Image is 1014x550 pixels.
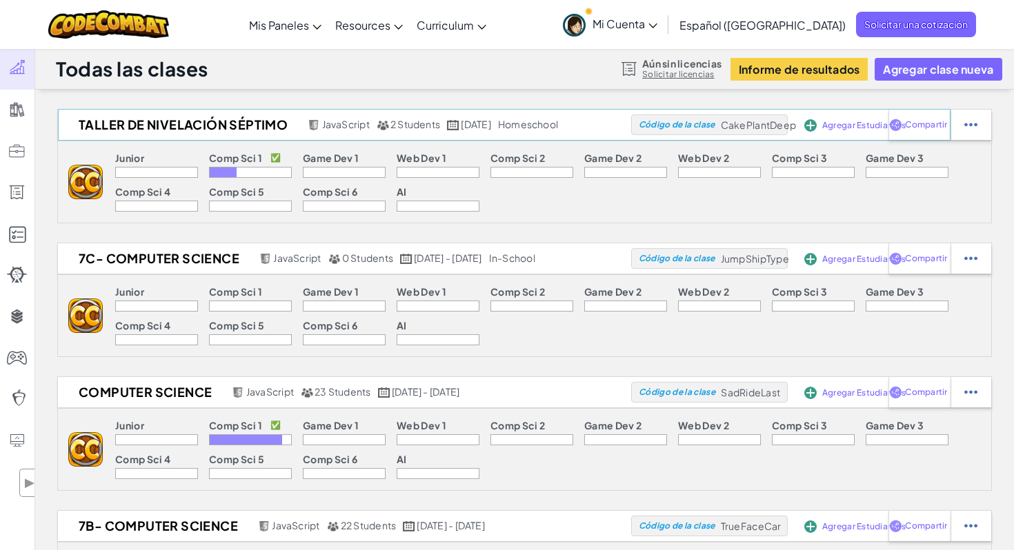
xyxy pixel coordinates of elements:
[303,286,359,297] p: Game Dev 1
[68,432,103,467] img: logo
[249,18,309,32] span: Mis Paneles
[390,118,440,130] span: 2 Students
[639,388,715,396] span: Código de la clase
[303,152,359,163] p: Game Dev 1
[678,152,729,163] p: Web Dev 2
[417,519,484,531] span: [DATE] - [DATE]
[246,385,294,398] span: JavaScript
[498,119,558,131] div: homeschool
[68,298,103,333] img: logo
[303,320,357,331] p: Comp Sci 6
[68,165,103,199] img: logo
[378,387,390,398] img: calendar.svg
[315,385,371,398] span: 23 Students
[23,473,35,493] span: ▶
[905,522,947,530] span: Compartir
[335,18,390,32] span: Resources
[377,120,389,130] img: MultipleUsers.png
[115,320,170,331] p: Comp Sci 4
[259,254,272,264] img: javascript.png
[397,420,446,431] p: Web Dev 1
[678,286,729,297] p: Web Dev 2
[308,120,320,130] img: javascript.png
[272,519,319,531] span: JavaScript
[822,121,906,130] span: Agregar Estudiantes
[804,387,817,399] img: IconAddStudents.svg
[490,420,545,431] p: Comp Sci 2
[58,248,256,269] h2: 7C- Computer Science
[964,252,977,265] img: IconStudentEllipsis.svg
[115,420,144,431] p: Junior
[397,186,407,197] p: AI
[730,58,868,81] button: Informe de resultados
[58,114,304,135] h2: Taller de nivelación Séptimo
[584,152,642,163] p: Game Dev 2
[490,286,545,297] p: Comp Sci 2
[639,254,715,263] span: Código de la clase
[270,420,281,431] p: ✅
[584,420,642,431] p: Game Dev 2
[639,522,715,530] span: Código de la clase
[258,521,270,531] img: javascript.png
[772,152,827,163] p: Comp Sci 3
[772,286,827,297] p: Comp Sci 3
[397,152,446,163] p: Web Dev 1
[209,186,264,197] p: Comp Sci 5
[490,152,545,163] p: Comp Sci 2
[58,382,631,403] a: Computer Science JavaScript 23 Students [DATE] - [DATE]
[417,18,474,32] span: Curriculum
[889,252,902,265] img: IconShare_Purple.svg
[58,114,631,135] a: Taller de nivelación Séptimo JavaScript 2 Students [DATE] homeschool
[856,12,976,37] a: Solicitar una cotización
[556,3,664,46] a: Mi Cuenta
[209,152,262,163] p: Comp Sci 1
[642,58,722,69] span: Aún sin licencias
[209,420,262,431] p: Comp Sci 1
[397,286,446,297] p: Web Dev 1
[397,320,407,331] p: AI
[905,254,947,263] span: Compartir
[866,286,924,297] p: Game Dev 3
[303,420,359,431] p: Game Dev 1
[804,520,817,533] img: IconAddStudents.svg
[875,58,1002,81] button: Agregar clase nueva
[301,387,313,398] img: MultipleUsers.png
[342,252,393,264] span: 0 Students
[721,252,789,265] span: JumpShipType
[822,389,906,397] span: Agregar Estudiantes
[392,385,459,398] span: [DATE] - [DATE]
[804,253,817,265] img: IconAddStudents.svg
[563,14,586,37] img: avatar
[115,286,144,297] p: Junior
[905,121,947,129] span: Compartir
[410,6,493,43] a: Curriculum
[58,382,228,403] h2: Computer Science
[327,521,339,531] img: MultipleUsers.png
[721,386,780,398] span: SadRideLast
[461,118,490,130] span: [DATE]
[303,186,357,197] p: Comp Sci 6
[115,152,144,163] p: Junior
[48,10,169,39] img: CodeCombat logo
[58,516,255,536] h2: 7B- Computer Science
[414,252,481,264] span: [DATE] - [DATE]
[889,119,902,131] img: IconShare_Purple.svg
[328,6,410,43] a: Resources
[905,388,947,396] span: Compartir
[772,420,827,431] p: Comp Sci 3
[866,152,924,163] p: Game Dev 3
[270,152,281,163] p: ✅
[866,420,924,431] p: Game Dev 3
[964,386,977,398] img: IconStudentEllipsis.svg
[322,118,370,130] span: JavaScript
[822,255,906,263] span: Agregar Estudiantes
[679,18,846,32] span: Español ([GEOGRAPHIC_DATA])
[397,454,407,465] p: AI
[403,521,415,531] img: calendar.svg
[489,252,535,265] div: in-school
[721,119,796,131] span: CakePlantDeep
[56,56,208,82] h1: Todas las clases
[115,454,170,465] p: Comp Sci 4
